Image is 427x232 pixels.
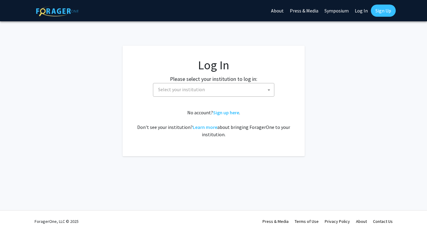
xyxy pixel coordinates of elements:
a: Privacy Policy [325,219,350,224]
span: Select your institution [156,83,274,96]
a: Press & Media [263,219,289,224]
a: Terms of Use [295,219,319,224]
a: Learn more about bringing ForagerOne to your institution [193,124,217,130]
a: Contact Us [373,219,393,224]
a: Sign Up [371,5,396,17]
a: About [356,219,367,224]
div: No account? . Don't see your institution? about bringing ForagerOne to your institution. [135,109,293,138]
span: Select your institution [158,86,205,92]
a: Sign up here [213,109,239,116]
div: ForagerOne, LLC © 2025 [35,211,79,232]
label: Please select your institution to log in: [170,75,257,83]
h1: Log In [135,58,293,72]
span: Select your institution [153,83,274,97]
img: ForagerOne Logo [36,6,79,16]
